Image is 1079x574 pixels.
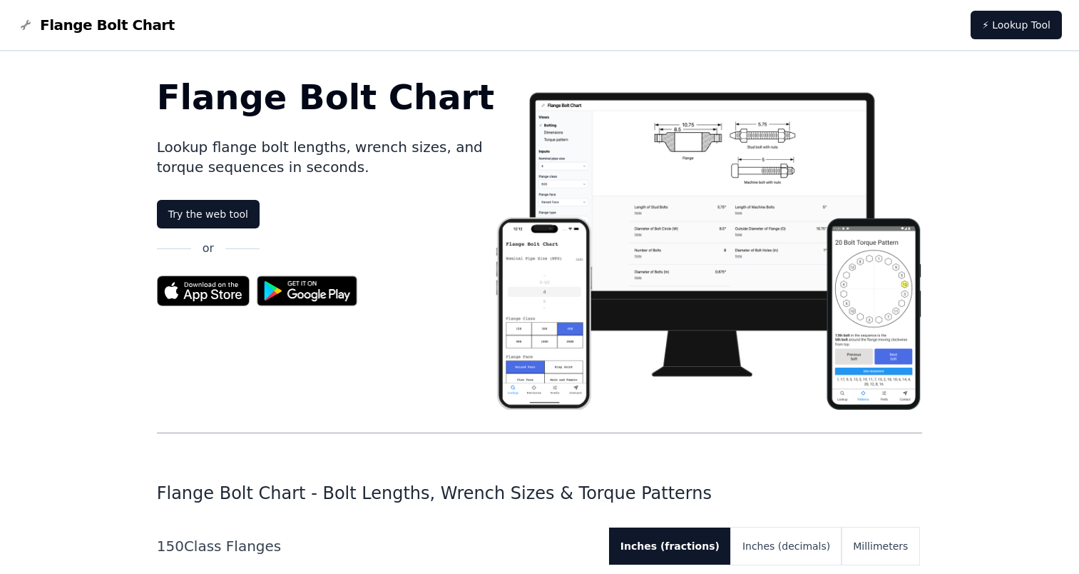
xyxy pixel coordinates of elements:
[203,240,214,257] p: or
[494,80,922,410] img: Flange bolt chart app screenshot
[250,268,365,313] img: Get it on Google Play
[17,16,34,34] img: Flange Bolt Chart Logo
[157,137,495,177] p: Lookup flange bolt lengths, wrench sizes, and torque sequences in seconds.
[40,15,175,35] span: Flange Bolt Chart
[842,528,919,565] button: Millimeters
[609,528,731,565] button: Inches (fractions)
[157,482,923,505] h1: Flange Bolt Chart - Bolt Lengths, Wrench Sizes & Torque Patterns
[157,80,495,114] h1: Flange Bolt Chart
[17,15,175,35] a: Flange Bolt Chart LogoFlange Bolt Chart
[731,528,842,565] button: Inches (decimals)
[157,200,260,228] a: Try the web tool
[157,276,250,306] img: App Store badge for the Flange Bolt Chart app
[157,536,598,556] h2: 150 Class Flanges
[971,11,1062,39] a: ⚡ Lookup Tool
